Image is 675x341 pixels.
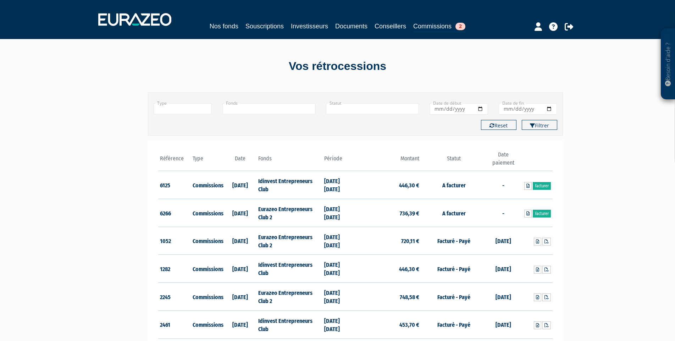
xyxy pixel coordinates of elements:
td: [DATE] [224,283,257,311]
td: [DATE] [DATE] [322,255,355,283]
td: Idinvest Entrepreneurs Club [256,171,322,199]
a: Souscriptions [245,21,284,31]
td: Commissions [191,171,224,199]
a: Facturer [533,182,551,190]
th: Référence [158,151,191,171]
td: [DATE] [224,171,257,199]
td: 453,70 € [355,310,421,339]
td: [DATE] [DATE] [322,171,355,199]
a: Commissions2 [413,21,465,32]
td: 446,30 € [355,255,421,283]
td: Idinvest Entrepreneurs Club [256,310,322,339]
th: Date paiement [487,151,520,171]
td: Commissions [191,227,224,255]
td: [DATE] [487,255,520,283]
td: 6266 [158,199,191,227]
td: Facturé - Payé [421,283,487,311]
td: 748,58 € [355,283,421,311]
td: [DATE] [487,283,520,311]
td: Facturé - Payé [421,227,487,255]
td: 6125 [158,171,191,199]
td: [DATE] [224,310,257,339]
td: - [487,171,520,199]
span: 2 [455,23,465,30]
button: Reset [481,120,516,130]
td: Commissions [191,283,224,311]
td: Idinvest Entrepreneurs Club [256,255,322,283]
th: Date [224,151,257,171]
a: Investisseurs [291,21,328,31]
button: Filtrer [522,120,557,130]
td: - [487,199,520,227]
td: 446,30 € [355,171,421,199]
a: Facturer [533,210,551,218]
td: 2245 [158,283,191,311]
td: [DATE] [DATE] [322,283,355,311]
a: Conseillers [375,21,406,31]
td: Commissions [191,199,224,227]
td: Eurazeo Entrepreneurs Club 2 [256,227,322,255]
th: Période [322,151,355,171]
td: Facturé - Payé [421,255,487,283]
a: Nos fonds [210,21,238,31]
td: [DATE] [224,255,257,283]
th: Statut [421,151,487,171]
td: 1052 [158,227,191,255]
img: 1732889491-logotype_eurazeo_blanc_rvb.png [98,13,171,26]
td: [DATE] [224,227,257,255]
td: 1282 [158,255,191,283]
td: 720,11 € [355,227,421,255]
p: Besoin d'aide ? [664,32,672,96]
td: [DATE] [224,199,257,227]
th: Montant [355,151,421,171]
a: Documents [335,21,367,31]
th: Type [191,151,224,171]
td: 2461 [158,310,191,339]
th: Fonds [256,151,322,171]
td: Facturé - Payé [421,310,487,339]
div: Vos rétrocessions [135,58,540,75]
td: Eurazeo Entrepreneurs Club 2 [256,199,322,227]
td: Eurazeo Entrepreneurs Club 2 [256,283,322,311]
td: A facturer [421,199,487,227]
td: [DATE] [DATE] [322,227,355,255]
td: [DATE] [487,227,520,255]
td: [DATE] [DATE] [322,310,355,339]
td: Commissions [191,255,224,283]
td: Commissions [191,310,224,339]
td: 736,39 € [355,199,421,227]
td: A facturer [421,171,487,199]
td: [DATE] [487,310,520,339]
td: [DATE] [DATE] [322,199,355,227]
